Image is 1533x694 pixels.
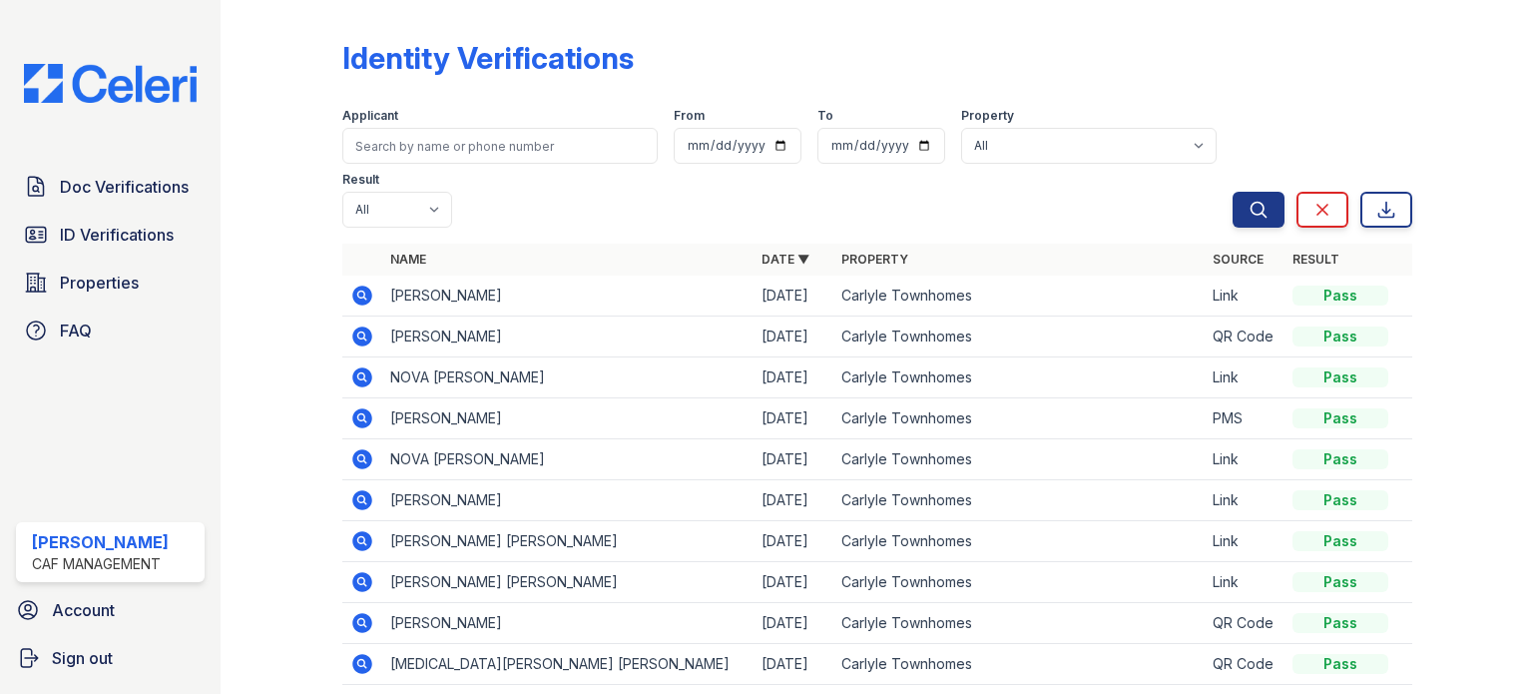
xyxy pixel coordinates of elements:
a: ID Verifications [16,215,205,255]
td: Carlyle Townhomes [833,521,1205,562]
span: Doc Verifications [60,175,189,199]
td: PMS [1205,398,1284,439]
a: Result [1292,252,1339,267]
div: Pass [1292,531,1388,551]
label: Applicant [342,108,398,124]
div: CAF Management [32,554,169,574]
td: Carlyle Townhomes [833,276,1205,317]
input: Search by name or phone number [342,128,658,164]
td: Carlyle Townhomes [833,439,1205,480]
td: [DATE] [754,398,833,439]
td: QR Code [1205,644,1284,685]
td: [DATE] [754,562,833,603]
span: FAQ [60,319,92,343]
div: Pass [1292,490,1388,510]
td: Carlyle Townhomes [833,603,1205,644]
div: Pass [1292,408,1388,428]
a: Properties [16,263,205,303]
td: QR Code [1205,317,1284,357]
span: Account [52,598,115,622]
td: Carlyle Townhomes [833,480,1205,521]
td: [PERSON_NAME] [382,317,754,357]
td: Carlyle Townhomes [833,644,1205,685]
a: Source [1213,252,1264,267]
label: Result [342,172,379,188]
div: Pass [1292,613,1388,633]
div: Pass [1292,449,1388,469]
td: Link [1205,562,1284,603]
td: [DATE] [754,357,833,398]
td: [PERSON_NAME] [382,603,754,644]
td: [DATE] [754,603,833,644]
span: Properties [60,271,139,295]
td: Link [1205,521,1284,562]
td: Carlyle Townhomes [833,562,1205,603]
td: [PERSON_NAME] [382,398,754,439]
td: [PERSON_NAME] [PERSON_NAME] [382,562,754,603]
td: QR Code [1205,603,1284,644]
td: Link [1205,276,1284,317]
td: NOVA [PERSON_NAME] [382,357,754,398]
td: NOVA [PERSON_NAME] [382,439,754,480]
a: Property [841,252,908,267]
td: Carlyle Townhomes [833,398,1205,439]
td: Link [1205,480,1284,521]
td: [DATE] [754,521,833,562]
td: Carlyle Townhomes [833,357,1205,398]
a: Account [8,590,213,630]
div: Pass [1292,367,1388,387]
label: To [817,108,833,124]
a: Sign out [8,638,213,678]
td: [DATE] [754,439,833,480]
a: Date ▼ [762,252,809,267]
td: [PERSON_NAME] [PERSON_NAME] [382,521,754,562]
td: Carlyle Townhomes [833,317,1205,357]
td: [PERSON_NAME] [382,276,754,317]
td: [MEDICAL_DATA][PERSON_NAME] [PERSON_NAME] [382,644,754,685]
div: Pass [1292,327,1388,347]
td: [PERSON_NAME] [382,480,754,521]
td: [DATE] [754,480,833,521]
div: Identity Verifications [342,40,634,76]
a: Doc Verifications [16,167,205,207]
span: Sign out [52,646,113,670]
td: Link [1205,439,1284,480]
div: Pass [1292,286,1388,306]
a: FAQ [16,311,205,350]
td: [DATE] [754,276,833,317]
div: Pass [1292,654,1388,674]
label: Property [961,108,1014,124]
td: Link [1205,357,1284,398]
div: Pass [1292,572,1388,592]
a: Name [390,252,426,267]
div: [PERSON_NAME] [32,530,169,554]
span: ID Verifications [60,223,174,247]
td: [DATE] [754,317,833,357]
td: [DATE] [754,644,833,685]
img: CE_Logo_Blue-a8612792a0a2168367f1c8372b55b34899dd931a85d93a1a3d3e32e68fde9ad4.png [8,64,213,103]
label: From [674,108,705,124]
